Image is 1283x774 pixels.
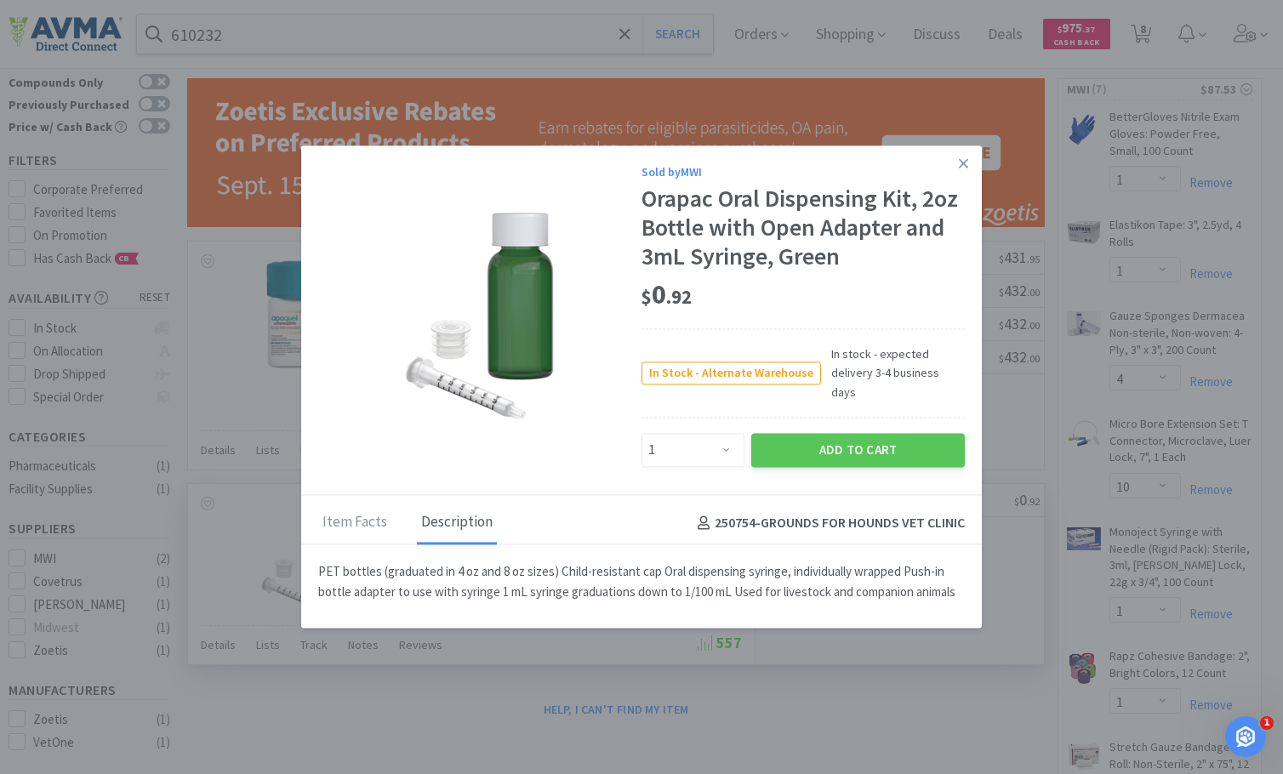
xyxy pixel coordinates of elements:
[417,502,497,544] div: Description
[318,502,391,544] div: Item Facts
[641,162,965,181] div: Sold by MWI
[821,344,965,401] span: In stock - expected delivery 3-4 business days
[691,512,965,534] h4: 250754 - GROUNDS FOR HOUNDS VET CLINIC
[398,204,562,425] img: 70874c45a506439d8b08a0a851213d05_825030.png
[641,185,965,271] div: Orapac Oral Dispensing Kit, 2oz Bottle with Open Adapter and 3mL Syringe, Green
[642,362,820,384] span: In Stock - Alternate Warehouse
[1260,716,1274,730] span: 1
[641,286,652,310] span: $
[641,278,692,312] span: 0
[1225,716,1266,757] iframe: Intercom live chat
[666,286,692,310] span: . 92
[318,562,965,603] p: PET bottles (graduated in 4 oz and 8 oz sizes) Child-resistant cap Oral dispensing syringe, indiv...
[751,433,965,467] button: Add to Cart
